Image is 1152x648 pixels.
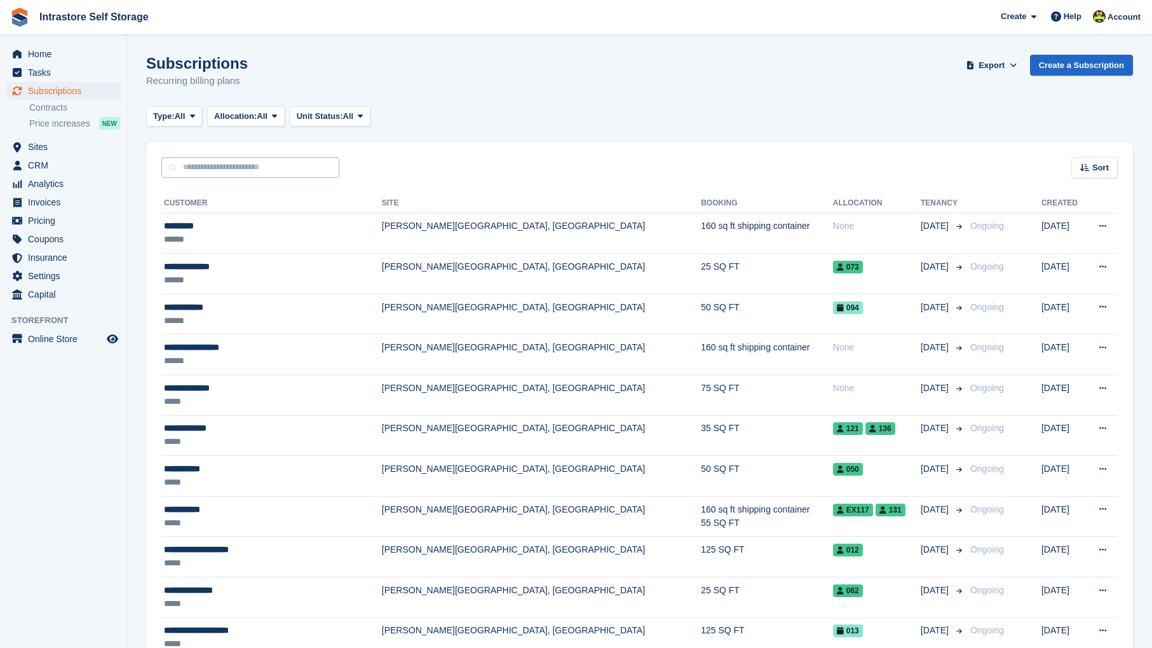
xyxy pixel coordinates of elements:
[1001,10,1026,23] span: Create
[1064,10,1081,23] span: Help
[6,212,120,230] a: menu
[382,415,701,456] td: [PERSON_NAME][GEOGRAPHIC_DATA], [GEOGRAPHIC_DATA]
[161,193,382,214] th: Customer
[970,383,1004,393] span: Ongoing
[6,230,120,248] a: menu
[28,267,104,285] span: Settings
[833,624,863,637] span: 013
[6,330,120,348] a: menu
[833,463,863,476] span: 050
[701,415,833,456] td: 35 SQ FT
[28,212,104,230] span: Pricing
[1041,456,1085,497] td: [DATE]
[28,82,104,100] span: Subscriptions
[1041,577,1085,618] td: [DATE]
[970,625,1004,635] span: Ongoing
[921,219,951,233] span: [DATE]
[970,423,1004,433] span: Ongoing
[146,106,202,127] button: Type: All
[257,110,268,123] span: All
[28,230,104,248] span: Coupons
[28,249,104,266] span: Insurance
[6,267,120,285] a: menu
[1041,496,1085,537] td: [DATE]
[382,294,701,334] td: [PERSON_NAME][GEOGRAPHIC_DATA], [GEOGRAPHIC_DATA]
[970,504,1004,514] span: Ongoing
[921,301,951,314] span: [DATE]
[214,110,257,123] span: Allocation:
[701,334,833,375] td: 160 sq ft shipping container
[29,102,120,114] a: Contracts
[701,456,833,497] td: 50 SQ FT
[6,138,120,156] a: menu
[382,213,701,254] td: [PERSON_NAME][GEOGRAPHIC_DATA], [GEOGRAPHIC_DATA]
[105,331,120,347] a: Preview store
[701,213,833,254] td: 160 sq ft shipping container
[1041,213,1085,254] td: [DATE]
[921,193,965,214] th: Tenancy
[1093,10,1106,23] img: Emily Clark
[10,8,29,27] img: stora-icon-8386f47178a22dfd0bd8f6a31ec36ba5ce8667c1dd55bd0f319d3a0aa187defe.svg
[921,382,951,395] span: [DATE]
[979,59,1005,72] span: Export
[99,117,120,130] div: NEW
[865,422,895,435] span: 136
[970,544,1004,555] span: Ongoing
[833,301,863,314] span: 094
[382,577,701,618] td: [PERSON_NAME][GEOGRAPHIC_DATA], [GEOGRAPHIC_DATA]
[876,504,905,516] span: 131
[207,106,285,127] button: Allocation: All
[34,6,154,27] a: Intrastore Self Storage
[28,138,104,156] span: Sites
[1092,162,1109,174] span: Sort
[343,110,354,123] span: All
[833,382,921,395] div: None
[6,82,120,100] a: menu
[833,544,863,556] span: 012
[29,116,120,130] a: Price increases NEW
[701,537,833,577] td: 125 SQ FT
[921,462,951,476] span: [DATE]
[701,193,833,214] th: Booking
[6,156,120,174] a: menu
[921,584,951,597] span: [DATE]
[970,221,1004,231] span: Ongoing
[833,261,863,273] span: 073
[28,45,104,63] span: Home
[6,249,120,266] a: menu
[1041,375,1085,416] td: [DATE]
[1041,334,1085,375] td: [DATE]
[1041,193,1085,214] th: Created
[921,341,951,354] span: [DATE]
[382,334,701,375] td: [PERSON_NAME][GEOGRAPHIC_DATA], [GEOGRAPHIC_DATA]
[6,193,120,211] a: menu
[382,193,701,214] th: Site
[1041,415,1085,456] td: [DATE]
[833,341,921,354] div: None
[290,106,370,127] button: Unit Status: All
[6,286,120,303] a: menu
[382,375,701,416] td: [PERSON_NAME][GEOGRAPHIC_DATA], [GEOGRAPHIC_DATA]
[970,342,1004,352] span: Ongoing
[29,118,90,130] span: Price increases
[28,193,104,211] span: Invoices
[6,175,120,193] a: menu
[921,503,951,516] span: [DATE]
[833,193,921,214] th: Allocation
[701,577,833,618] td: 25 SQ FT
[28,64,104,81] span: Tasks
[921,422,951,435] span: [DATE]
[146,74,248,88] p: Recurring billing plans
[701,254,833,294] td: 25 SQ FT
[1041,254,1085,294] td: [DATE]
[1041,294,1085,334] td: [DATE]
[921,624,951,637] span: [DATE]
[970,302,1004,312] span: Ongoing
[382,537,701,577] td: [PERSON_NAME][GEOGRAPHIC_DATA], [GEOGRAPHIC_DATA]
[382,496,701,537] td: [PERSON_NAME][GEOGRAPHIC_DATA], [GEOGRAPHIC_DATA]
[921,543,951,556] span: [DATE]
[382,456,701,497] td: [PERSON_NAME][GEOGRAPHIC_DATA], [GEOGRAPHIC_DATA]
[297,110,343,123] span: Unit Status:
[970,585,1004,595] span: Ongoing
[28,286,104,303] span: Capital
